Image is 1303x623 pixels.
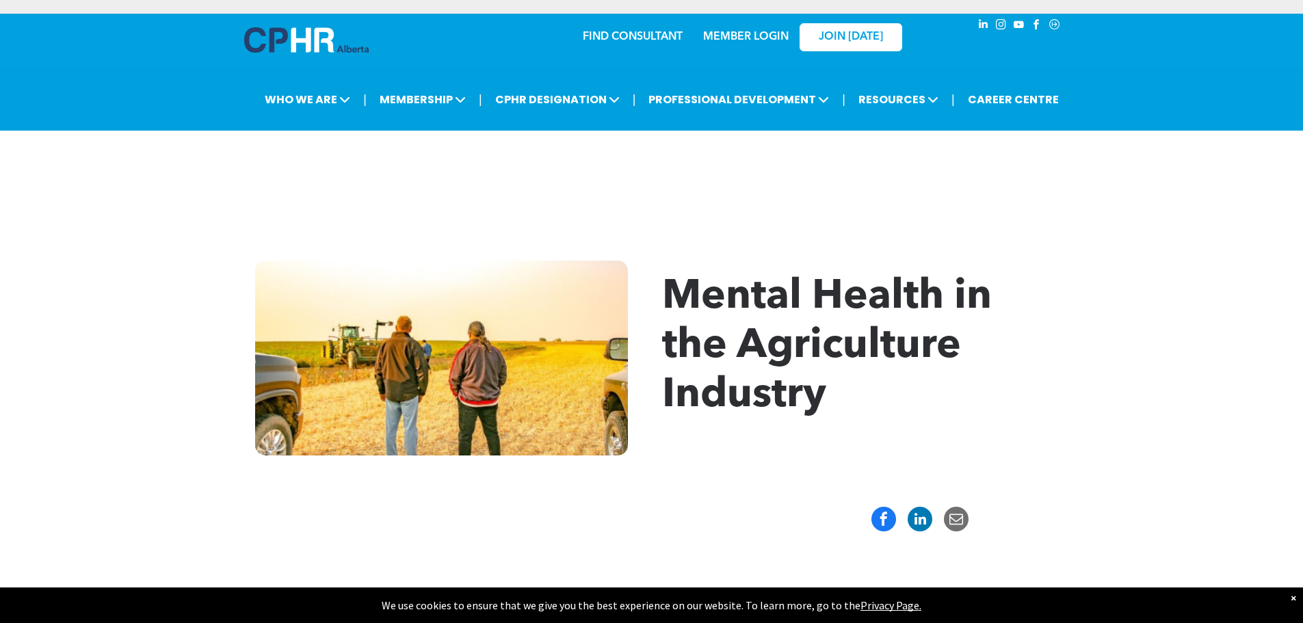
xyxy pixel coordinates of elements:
[583,31,683,42] a: FIND CONSULTANT
[854,87,943,112] span: RESOURCES
[800,23,902,51] a: JOIN [DATE]
[1291,591,1296,605] div: Dismiss notification
[994,17,1009,36] a: instagram
[964,87,1063,112] a: CAREER CENTRE
[644,87,833,112] span: PROFESSIONAL DEVELOPMENT
[703,31,789,42] a: MEMBER LOGIN
[261,87,354,112] span: WHO WE ARE
[479,85,482,114] li: |
[819,31,883,44] span: JOIN [DATE]
[244,27,369,53] img: A blue and white logo for cp alberta
[491,87,624,112] span: CPHR DESIGNATION
[1012,17,1027,36] a: youtube
[951,85,955,114] li: |
[842,85,845,114] li: |
[976,17,991,36] a: linkedin
[376,87,470,112] span: MEMBERSHIP
[633,85,636,114] li: |
[363,85,367,114] li: |
[1047,17,1062,36] a: Social network
[662,277,992,416] span: Mental Health in the Agriculture Industry
[1029,17,1044,36] a: facebook
[860,598,921,612] a: Privacy Page.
